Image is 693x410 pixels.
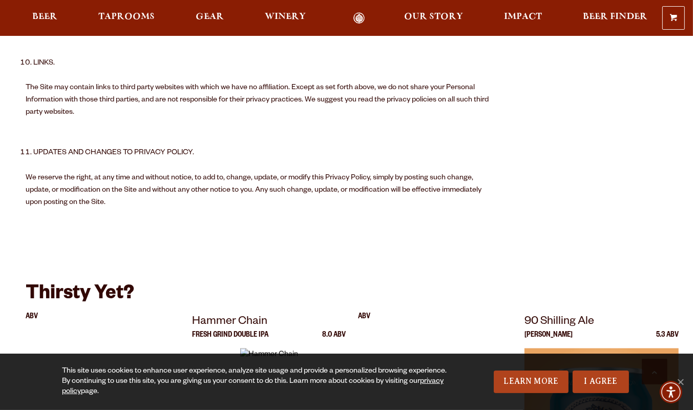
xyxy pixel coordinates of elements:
span: The Site may contain links to third party websites with which we have no affiliation. Except as s... [26,84,489,117]
p: 8.0 ABV [322,332,346,348]
span: UPDATES AND CHANGES TO PRIVACY POLICY. [33,149,194,157]
a: Winery [258,12,312,24]
h3: Thirsty Yet? [26,282,667,314]
span: Beer Finder [583,13,647,21]
p: ABV [26,314,38,330]
span: We reserve the right, at any time and without notice, to add to, change, update, or modify this P... [26,174,481,207]
span: Winery [265,13,306,21]
span: Impact [504,13,542,21]
a: Beer Finder [576,12,654,24]
a: Learn More [494,371,569,393]
p: 90 Shilling Ale [524,314,679,332]
a: Our Story [397,12,470,24]
a: Beer [26,12,64,24]
span: Our Story [404,13,463,21]
p: Hammer Chain [192,314,346,332]
div: This site uses cookies to enhance user experience, analyze site usage and provide a personalized ... [62,366,447,397]
a: Gear [189,12,230,24]
span: Beer [32,13,57,21]
a: Odell Home [340,12,379,24]
p: ABV [358,314,370,330]
span: LINKS. [33,59,55,68]
span: Gear [196,13,224,21]
p: [PERSON_NAME] [524,332,573,348]
span: Taprooms [98,13,155,21]
p: 5.3 ABV [656,332,679,348]
a: Taprooms [92,12,161,24]
p: Fresh Grind Double IPA [192,332,268,348]
a: Impact [497,12,549,24]
a: I Agree [573,371,629,393]
a: privacy policy [62,378,444,396]
div: Accessibility Menu [660,381,682,403]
